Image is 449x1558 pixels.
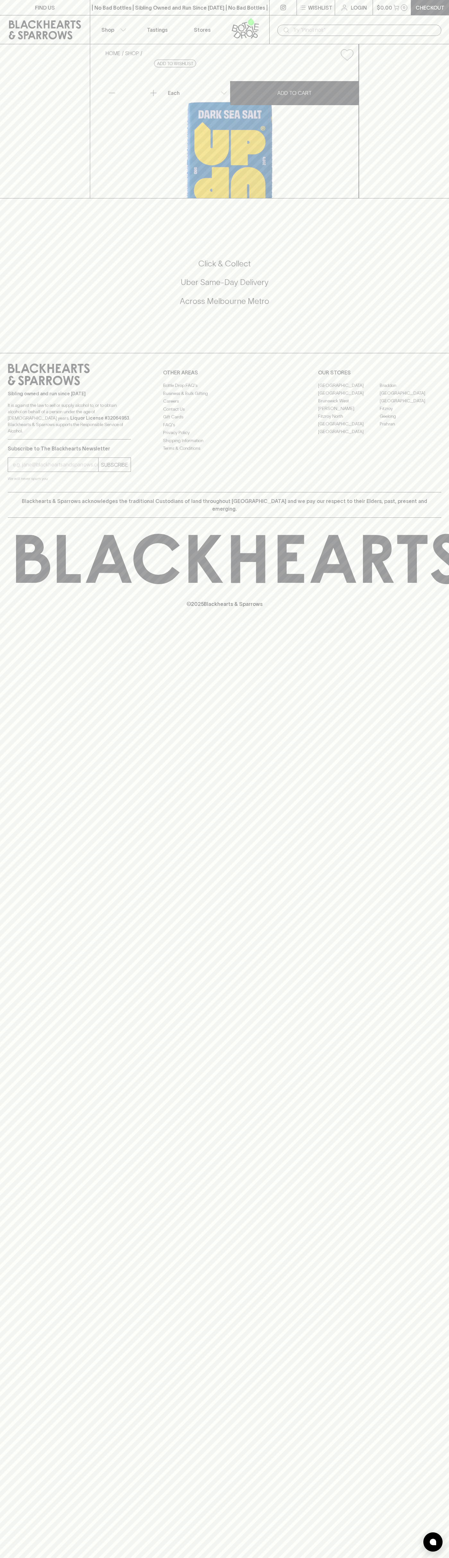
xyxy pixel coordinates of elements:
[125,50,139,56] a: SHOP
[8,296,441,306] h5: Across Melbourne Metro
[430,1539,436,1545] img: bubble-icon
[70,415,129,421] strong: Liquor License #32064953
[380,389,441,397] a: [GEOGRAPHIC_DATA]
[99,458,131,472] button: SUBSCRIBE
[8,475,131,482] p: We will never spam you
[101,26,114,34] p: Shop
[416,4,445,12] p: Checkout
[101,461,128,469] p: SUBSCRIBE
[318,428,380,435] a: [GEOGRAPHIC_DATA]
[8,277,441,288] h5: Uber Same-Day Delivery
[163,405,286,413] a: Contact Us
[318,397,380,405] a: Brunswick West
[380,405,441,412] a: Fitzroy
[8,390,131,397] p: Sibling owned and run since [DATE]
[163,429,286,437] a: Privacy Policy
[163,445,286,452] a: Terms & Conditions
[277,89,312,97] p: ADD TO CART
[318,405,380,412] a: [PERSON_NAME]
[351,4,367,12] p: Login
[318,381,380,389] a: [GEOGRAPHIC_DATA]
[194,26,211,34] p: Stores
[13,460,98,470] input: e.g. jane@blackheartsandsparrows.com.au
[293,25,436,35] input: Try "Pinot noir"
[380,397,441,405] a: [GEOGRAPHIC_DATA]
[230,81,359,105] button: ADD TO CART
[338,47,356,63] button: Add to wishlist
[8,258,441,269] h5: Click & Collect
[106,50,120,56] a: HOME
[147,26,168,34] p: Tastings
[35,4,55,12] p: FIND US
[308,4,332,12] p: Wishlist
[380,412,441,420] a: Geelong
[90,15,135,44] button: Shop
[318,369,441,376] p: OUR STORES
[163,389,286,397] a: Business & Bulk Gifting
[163,437,286,444] a: Shipping Information
[163,421,286,429] a: FAQ's
[163,413,286,421] a: Gift Cards
[165,87,230,99] div: Each
[154,60,196,67] button: Add to wishlist
[8,402,131,434] p: It is against the law to sell or supply alcohol to, or to obtain alcohol on behalf of a person un...
[163,398,286,405] a: Careers
[403,6,405,9] p: 0
[168,89,180,97] p: Each
[318,389,380,397] a: [GEOGRAPHIC_DATA]
[318,412,380,420] a: Fitzroy North
[180,15,225,44] a: Stores
[318,420,380,428] a: [GEOGRAPHIC_DATA]
[163,382,286,389] a: Bottle Drop FAQ's
[100,66,358,198] img: 37014.png
[380,381,441,389] a: Braddon
[380,420,441,428] a: Prahran
[135,15,180,44] a: Tastings
[13,497,436,513] p: Blackhearts & Sparrows acknowledges the traditional Custodians of land throughout [GEOGRAPHIC_DAT...
[8,233,441,340] div: Call to action block
[8,445,131,452] p: Subscribe to The Blackhearts Newsletter
[163,369,286,376] p: OTHER AREAS
[377,4,392,12] p: $0.00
